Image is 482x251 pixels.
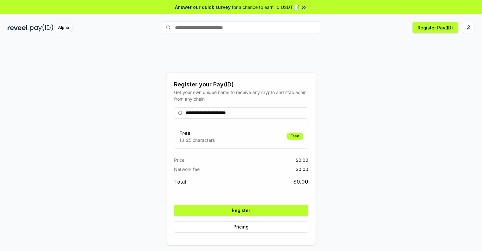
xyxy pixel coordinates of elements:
[296,166,308,173] span: $ 0.00
[8,24,29,32] img: reveel_dark
[175,4,231,10] span: Answer our quick survey
[30,24,53,32] img: pay_id
[232,4,299,10] span: for a chance to earn 10 USDT 📝
[174,221,308,233] button: Pricing
[293,178,308,185] span: $ 0.00
[174,166,200,173] span: Network fee
[174,205,308,216] button: Register
[174,178,186,185] span: Total
[287,133,303,140] div: Free
[413,22,458,33] button: Register Pay(ID)
[174,89,308,102] div: Get your own unique name to receive any crypto and stablecoin, from any chain
[174,157,184,163] span: Price
[296,157,308,163] span: $ 0.00
[179,129,215,137] h3: Free
[174,80,308,89] div: Register your Pay(ID)
[179,137,215,143] p: 13-25 characters
[55,24,72,32] div: Alpha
